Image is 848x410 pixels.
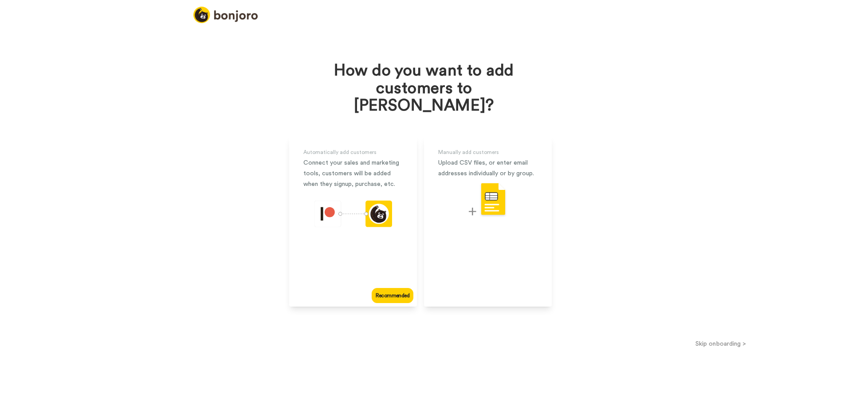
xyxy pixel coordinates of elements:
img: csv-upload.svg [469,182,507,217]
button: Skip onboarding > [593,339,848,348]
div: animation [314,201,392,230]
div: Automatically add customers [303,147,403,158]
div: Recommended [372,288,413,303]
img: logo_full.png [193,7,258,23]
div: Upload CSV files, or enter email addresses individually or by group. [438,158,538,179]
div: Manually add customers [438,147,538,158]
h1: How do you want to add customers to [PERSON_NAME]? [324,62,524,115]
div: Connect your sales and marketing tools, customers will be added when they signup, purchase, etc. [303,158,403,189]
